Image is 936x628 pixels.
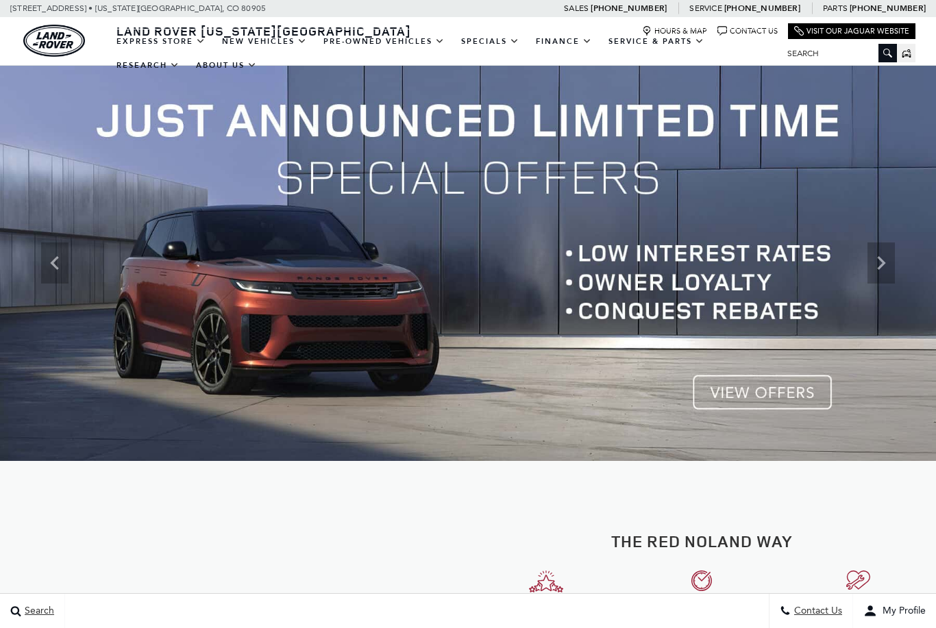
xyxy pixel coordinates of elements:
span: Search [21,605,54,617]
h2: The Red Noland Way [478,532,926,550]
a: Pre-Owned Vehicles [315,29,453,53]
a: [PHONE_NUMBER] [724,3,800,14]
a: Visit Our Jaguar Website [794,26,909,36]
span: My Profile [877,605,926,617]
a: [PHONE_NUMBER] [591,3,667,14]
a: New Vehicles [214,29,315,53]
a: Research [108,53,188,77]
a: Hours & Map [642,26,707,36]
a: EXPRESS STORE [108,29,214,53]
a: Land Rover [US_STATE][GEOGRAPHIC_DATA] [108,23,419,39]
a: land-rover [23,25,85,57]
a: Finance [528,29,600,53]
input: Search [777,45,897,62]
a: About Us [188,53,265,77]
a: Specials [453,29,528,53]
a: Contact Us [717,26,778,36]
span: Contact Us [791,605,842,617]
img: Land Rover [23,25,85,57]
a: Service & Parts [600,29,713,53]
span: Sales [564,3,589,13]
button: user-profile-menu [853,594,936,628]
span: Parts [823,3,848,13]
nav: Main Navigation [108,29,777,77]
span: Service [689,3,722,13]
span: Land Rover [US_STATE][GEOGRAPHIC_DATA] [116,23,411,39]
a: [PHONE_NUMBER] [850,3,926,14]
a: [STREET_ADDRESS] • [US_STATE][GEOGRAPHIC_DATA], CO 80905 [10,3,266,13]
